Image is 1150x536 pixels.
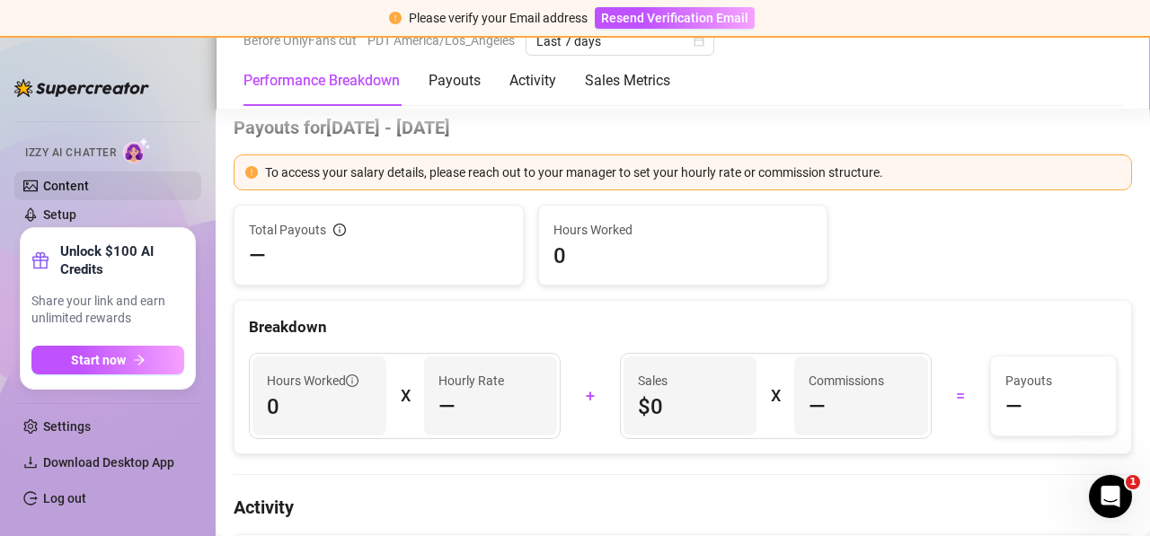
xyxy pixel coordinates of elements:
[429,70,481,92] div: Payouts
[333,224,346,236] span: info-circle
[694,36,704,47] span: calendar
[585,70,670,92] div: Sales Metrics
[401,382,410,410] div: X
[243,27,357,54] span: Before OnlyFans cut
[553,242,813,270] span: 0
[1126,475,1140,489] span: 1
[249,242,266,270] span: —
[43,179,89,193] a: Content
[638,371,743,391] span: Sales
[438,392,456,421] span: —
[809,392,826,421] span: —
[234,115,1132,140] h4: Payouts for [DATE] - [DATE]
[249,220,326,240] span: Total Payouts
[553,220,813,240] span: Hours Worked
[25,145,116,162] span: Izzy AI Chatter
[346,374,358,387] span: info-circle
[1089,475,1132,518] iframe: Intercom live chat
[23,455,38,470] span: download
[595,7,755,29] button: Resend Verification Email
[60,242,184,278] strong: Unlock $100 AI Credits
[1005,392,1022,421] span: —
[409,8,588,28] div: Please verify your Email address
[243,70,400,92] div: Performance Breakdown
[367,27,515,54] span: PDT America/Los_Angeles
[234,495,1132,520] h4: Activity
[133,354,146,366] span: arrow-right
[43,455,174,470] span: Download Desktop App
[71,353,126,367] span: Start now
[31,251,49,269] span: gift
[536,28,703,55] span: Last 7 days
[389,12,402,24] span: exclamation-circle
[31,293,184,328] span: Share your link and earn unlimited rewards
[638,392,743,421] span: $0
[809,371,884,391] article: Commissions
[267,392,372,421] span: 0
[771,382,780,410] div: X
[1005,371,1101,391] span: Payouts
[509,70,556,92] div: Activity
[942,382,979,410] div: =
[571,382,608,410] div: +
[601,11,748,25] span: Resend Verification Email
[43,491,86,505] a: Log out
[265,163,1120,182] div: To access your salary details, please reach out to your manager to set your hourly rate or commis...
[43,207,76,222] a: Setup
[245,166,258,179] span: exclamation-circle
[123,137,151,163] img: AI Chatter
[438,371,504,391] article: Hourly Rate
[14,79,149,97] img: logo-BBDzfeDw.svg
[31,346,184,374] button: Start nowarrow-right
[267,371,358,391] span: Hours Worked
[43,419,91,434] a: Settings
[249,315,1117,339] div: Breakdown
